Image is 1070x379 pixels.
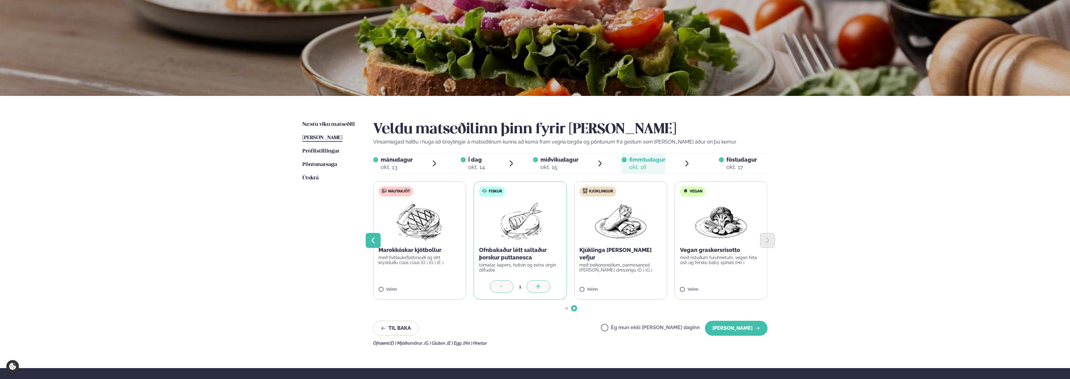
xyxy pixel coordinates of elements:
[378,255,461,265] p: með hvítlauksflatbrauði og létt krydduðu cous cous (D ) (G ) (E )
[680,255,763,265] p: með ristuðum furuhnetum, vegan feta osti og fersku baby spínati (Hn )
[489,189,502,194] span: Fiskur
[593,201,648,241] img: Wraps.png
[381,163,413,171] div: okt. 13
[302,121,355,128] a: Næstu viku matseðill
[424,341,447,346] span: (G ) Glúten ,
[390,341,424,346] span: (D ) Mjólkurvörur ,
[726,163,757,171] div: okt. 17
[579,263,662,272] p: með beikonsneiðum, parmesanosti [PERSON_NAME] dressingu (D ) (G )
[690,189,702,194] span: Vegan
[680,246,763,254] p: Vegan graskersrisotto
[366,233,381,248] button: Previous slide
[302,174,319,182] a: Útskrá
[381,156,413,163] span: mánudagur
[683,188,688,193] img: Vegan.svg
[726,156,757,163] span: föstudagur
[540,156,578,163] span: miðvikudagur
[589,189,613,194] span: Kjúklingur
[373,341,768,346] div: Ofnæmi:
[302,162,337,167] span: Pöntunarsaga
[479,246,562,261] p: Ofnbakaður létt saltaður þorskur puttanesca
[302,134,342,142] a: [PERSON_NAME]
[302,175,319,181] span: Útskrá
[540,163,578,171] div: okt. 15
[373,121,768,138] h2: Veldu matseðilinn þinn fyrir [PERSON_NAME]
[760,233,775,248] button: Next slide
[629,163,665,171] div: okt. 16
[378,246,461,254] p: Marokkóskar kjötbollur
[302,122,355,127] span: Næstu viku matseðill
[579,246,662,261] p: Kjúklinga [PERSON_NAME] vefjur
[388,189,410,194] span: Nautakjöt
[392,201,447,241] img: Beef-Meat.png
[302,161,337,168] a: Pöntunarsaga
[629,156,665,163] span: fimmtudagur
[463,341,487,346] span: (Hn ) Hnetur
[468,163,485,171] div: okt. 14
[382,188,387,193] img: beef.svg
[583,188,587,193] img: chicken.svg
[694,201,749,241] img: Vegan.png
[573,307,575,310] span: Go to slide 2
[492,201,548,241] img: Fish.png
[302,135,342,140] span: [PERSON_NAME]
[705,321,768,336] button: [PERSON_NAME]
[302,149,340,154] span: Prófílstillingar
[447,341,463,346] span: (E ) Egg ,
[468,156,485,163] span: Í dag
[302,148,340,155] a: Prófílstillingar
[373,138,768,146] p: Vinsamlegast hafðu í huga að breytingar á matseðlinum kunna að koma fram vegna birgða og pöntunum...
[479,263,562,272] p: tómatar, kapers, hvítvín og extra virgin ólífuolía
[514,283,527,290] div: 1
[565,307,568,310] span: Go to slide 1
[373,321,419,336] button: Til baka
[6,360,19,373] a: Cookie settings
[482,188,487,193] img: fish.svg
